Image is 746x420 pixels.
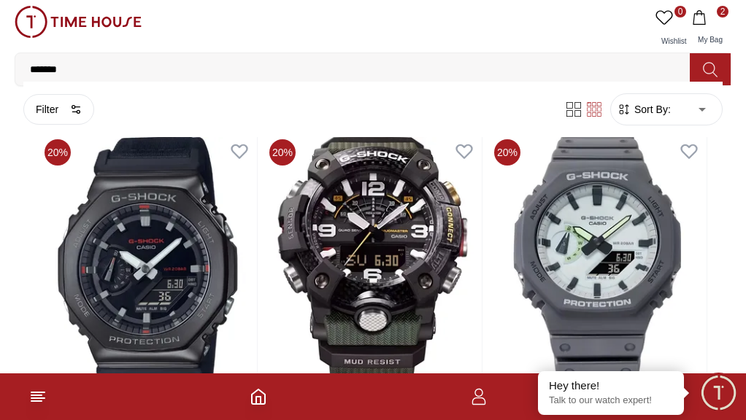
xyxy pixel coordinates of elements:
span: Wishlist [655,37,692,45]
a: 0Wishlist [653,6,689,52]
div: Chat Widget [699,373,739,413]
a: Home [250,388,267,405]
p: Talk to our watch expert! [549,394,673,407]
span: 0 [674,6,686,17]
img: G-SHOCK Men's Analog-Digital Black Dial Watch - GM-2100CB-1ADR [39,133,257,412]
img: G-SHOCK Men's Analog-Digital White Dial Watch - GA-2100HD-8ADR [488,133,707,412]
img: G-SHOCK Men's Analog-Digital Black Dial Watch - GG-B100-1A3 [264,133,482,412]
span: 20 % [494,139,520,166]
button: Filter [23,94,94,125]
span: 20 % [45,139,71,166]
div: Hey there! [549,378,673,393]
span: 20 % [269,139,296,166]
span: Sort By: [631,102,671,117]
button: Sort By: [617,102,671,117]
span: My Bag [692,36,728,44]
button: 2My Bag [689,6,731,52]
img: ... [15,6,142,38]
span: 2 [717,6,728,17]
